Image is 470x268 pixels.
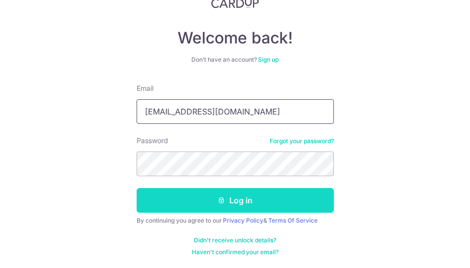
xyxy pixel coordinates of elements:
a: Haven't confirmed your email? [192,248,279,256]
label: Email [137,83,153,93]
button: Log in [137,188,334,213]
input: Enter your Email [137,99,334,124]
a: Forgot your password? [270,137,334,145]
a: Sign up [258,56,279,63]
a: Didn't receive unlock details? [194,236,276,244]
a: Privacy Policy [223,217,263,224]
div: By continuing you agree to our & [137,217,334,225]
a: Terms Of Service [268,217,318,224]
label: Password [137,136,168,146]
div: Don’t have an account? [137,56,334,64]
h4: Welcome back! [137,28,334,48]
